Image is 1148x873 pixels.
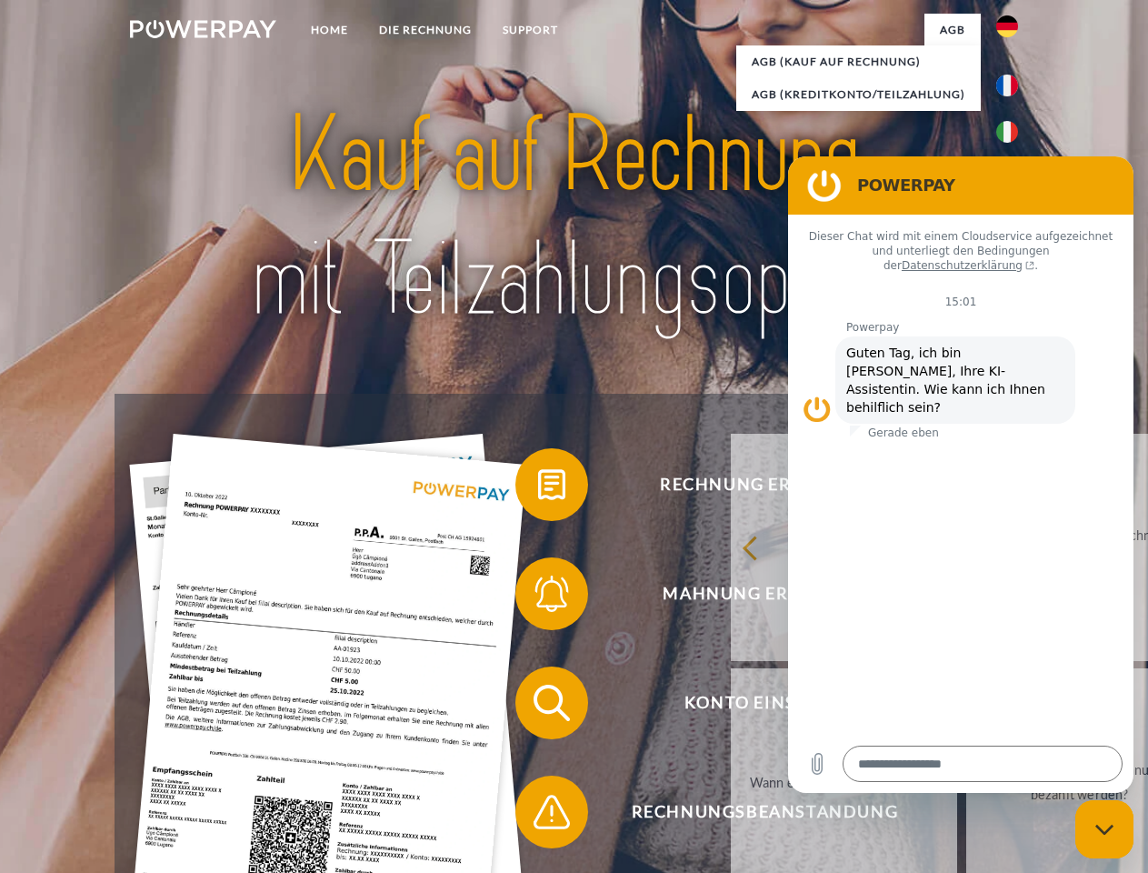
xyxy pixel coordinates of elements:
[174,87,974,348] img: title-powerpay_de.svg
[996,15,1018,37] img: de
[788,156,1133,793] iframe: Messaging-Fenster
[742,769,946,794] div: Wann erhalte ich die Rechnung?
[529,789,574,835] img: qb_warning.svg
[515,448,988,521] button: Rechnung erhalten?
[515,667,988,739] button: Konto einsehen
[515,557,988,630] button: Mahnung erhalten?
[736,78,981,111] a: AGB (Kreditkonto/Teilzahlung)
[996,121,1018,143] img: it
[529,680,574,726] img: qb_search.svg
[529,571,574,617] img: qb_bell.svg
[515,776,988,848] button: Rechnungsbeanstandung
[130,20,276,38] img: logo-powerpay-white.svg
[487,14,574,46] a: SUPPORT
[364,14,487,46] a: DIE RECHNUNG
[295,14,364,46] a: Home
[996,75,1018,96] img: fr
[529,462,574,507] img: qb_bill.svg
[1075,800,1133,858] iframe: Schaltfläche zum Öffnen des Messaging-Fensters; Konversation läuft
[924,14,981,46] a: agb
[736,45,981,78] a: AGB (Kauf auf Rechnung)
[742,535,946,559] div: zurück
